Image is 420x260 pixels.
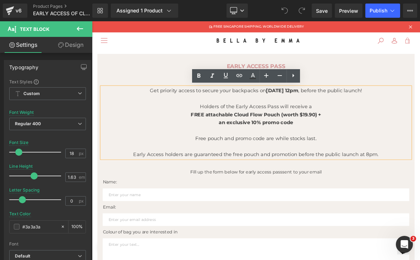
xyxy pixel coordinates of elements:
p: Name: [14,206,415,215]
div: % [69,221,86,233]
button: More [403,4,417,18]
p: Holders of the Early Access Pass will receive a [12,107,417,117]
p: Fill up the form below for early access pass [20,193,410,202]
span: an exclusive 10% promo code [166,129,263,137]
span: sent to your email [249,194,301,201]
span: px [79,151,85,156]
div: Font Size [9,140,29,145]
p: Email: [14,239,415,248]
span: [DATE] 12pm [228,87,270,95]
span: Save [316,7,328,15]
span: Publish [370,8,387,13]
div: v6 [14,6,23,15]
a: New Library [92,4,108,18]
span: EARLY ACCESS OF CLOUD FLOW BACKPACK [33,11,91,16]
input: Enter your name [14,219,415,235]
span: Preview [339,7,358,15]
a: Design [48,37,94,53]
a: Preview [335,4,362,18]
iframe: Intercom live chat [396,236,413,253]
b: Regular 400 [15,121,41,126]
div: Text Color [9,211,31,216]
div: Line Height [9,164,33,169]
div: Typography [9,60,38,70]
span: FREE attachable Cloud Flow Pouch (worth $19.90) + [130,118,300,126]
span: px [79,199,85,203]
button: Publish [365,4,400,18]
div: Font [9,242,86,247]
p: Get priority access to secure your backpacks on , before the public launch! [12,86,417,96]
strong: Register by [DATE] [184,64,246,72]
img: BELLA by emma [116,18,278,32]
input: Color [22,223,57,231]
button: Redo [295,4,309,18]
p: Early Access holders are guaranteed the free pouch and promotion before the public launch at 8pm. [12,169,417,179]
p: Free pouch and promo code are while stocks last. [12,148,417,159]
div: Text Styles [9,79,86,84]
div: Letter Spacing [9,188,40,193]
span: 3 [410,236,416,242]
span: Text Block [20,26,49,32]
a: Product Pages [33,4,104,9]
button: Undo [278,4,292,18]
span: em [79,175,85,179]
div: Font Weight [9,110,34,115]
a: v6 [3,4,27,18]
b: Custom [23,91,40,97]
i: Default [15,253,30,259]
strong: EARLY ACCESS PASS [176,55,253,63]
div: Assigned 1 Product [116,7,173,14]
